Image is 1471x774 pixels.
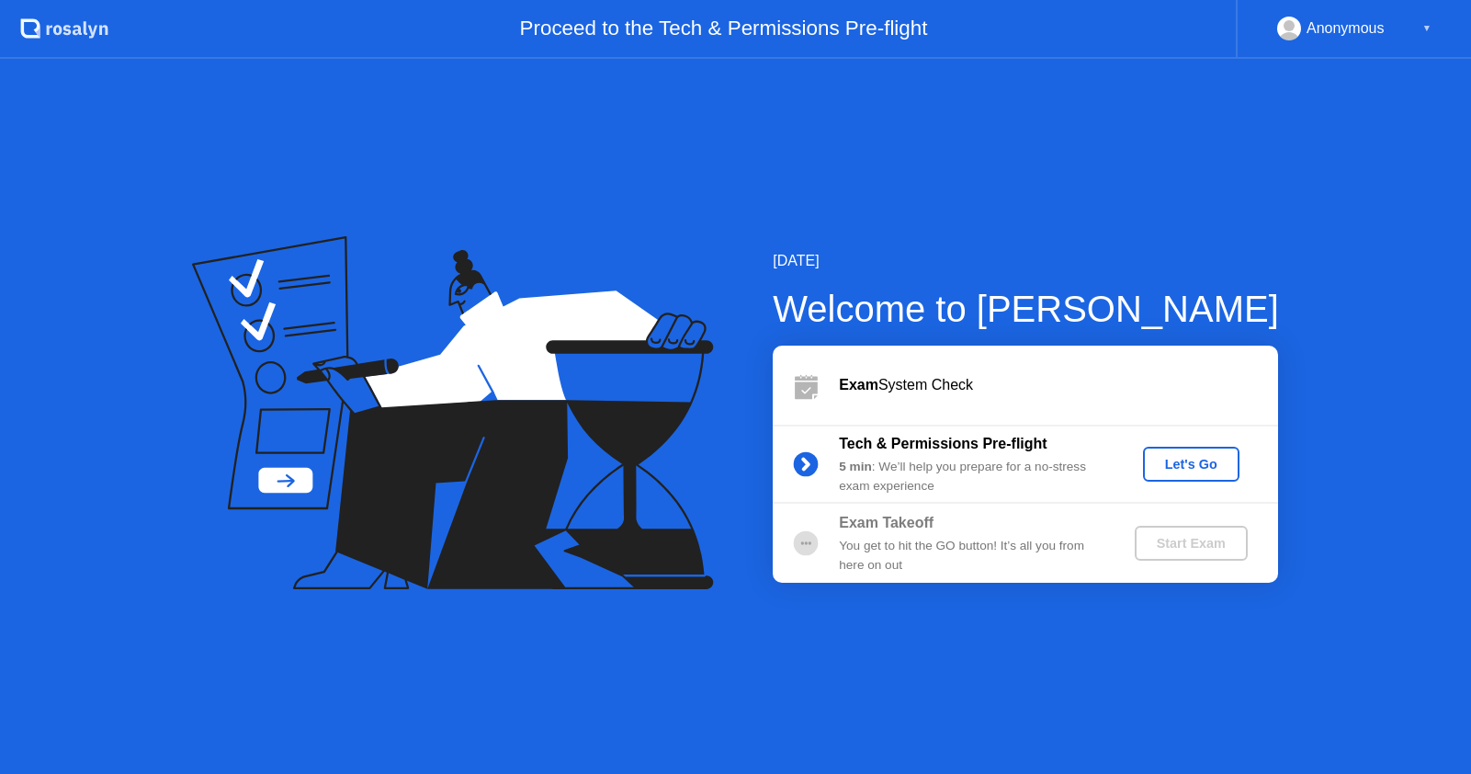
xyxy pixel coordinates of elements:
div: Anonymous [1307,17,1385,40]
div: Let's Go [1150,457,1232,472]
div: You get to hit the GO button! It’s all you from here on out [839,537,1103,575]
div: System Check [839,374,1278,396]
div: Welcome to [PERSON_NAME] [773,281,1279,336]
b: Exam Takeoff [839,515,934,530]
div: : We’ll help you prepare for a no-stress exam experience [839,458,1103,495]
b: Exam [839,377,878,393]
button: Let's Go [1143,447,1239,482]
button: Start Exam [1135,526,1248,561]
div: [DATE] [773,250,1279,272]
div: Start Exam [1142,536,1240,551]
b: 5 min [839,460,872,473]
div: ▼ [1422,17,1431,40]
b: Tech & Permissions Pre-flight [839,436,1047,451]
